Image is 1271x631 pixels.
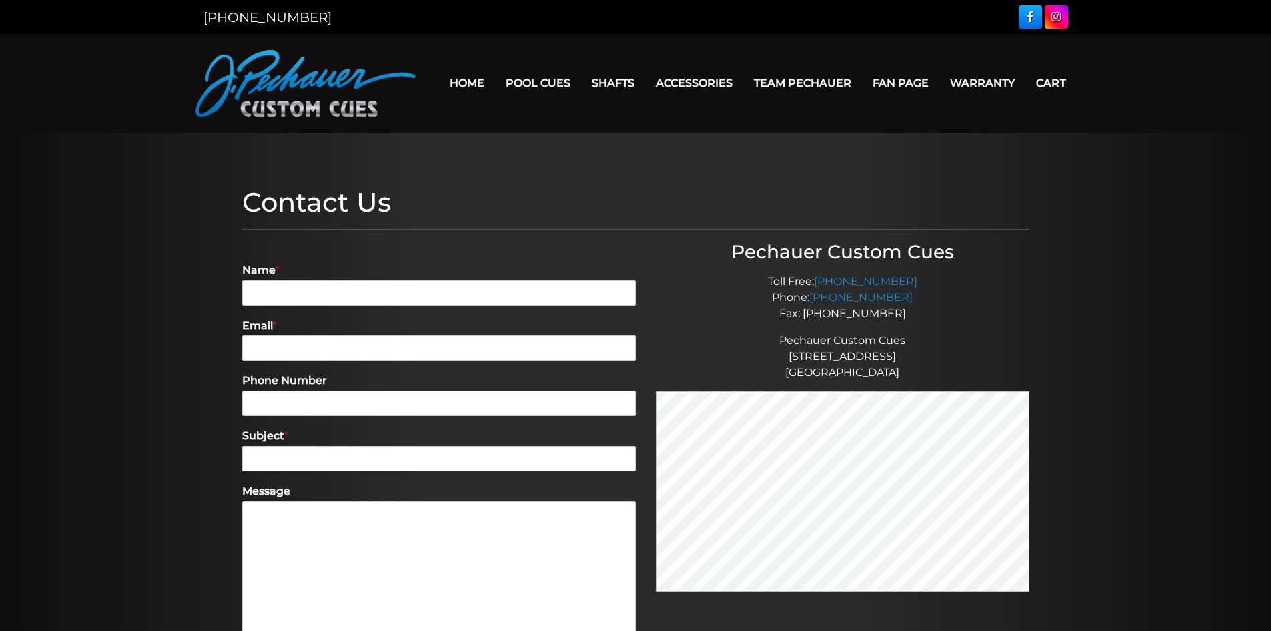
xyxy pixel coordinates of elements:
[203,9,332,25] a: [PHONE_NUMBER]
[495,66,581,100] a: Pool Cues
[656,241,1029,264] h3: Pechauer Custom Cues
[439,66,495,100] a: Home
[242,186,1029,218] h1: Contact Us
[656,274,1029,322] p: Toll Free: Phone: Fax: [PHONE_NUMBER]
[939,66,1025,100] a: Warranty
[645,66,743,100] a: Accessories
[656,333,1029,381] p: Pechauer Custom Cues [STREET_ADDRESS] [GEOGRAPHIC_DATA]
[809,291,913,304] a: [PHONE_NUMBER]
[743,66,862,100] a: Team Pechauer
[581,66,645,100] a: Shafts
[242,319,636,333] label: Email
[242,485,636,499] label: Message
[195,50,416,117] img: Pechauer Custom Cues
[242,391,636,416] input: Phone Number
[242,429,636,443] label: Subject
[862,66,939,100] a: Fan Page
[814,275,917,288] a: [PHONE_NUMBER]
[1025,66,1076,100] a: Cart
[242,374,636,388] label: Phone Number
[242,264,636,278] label: Name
